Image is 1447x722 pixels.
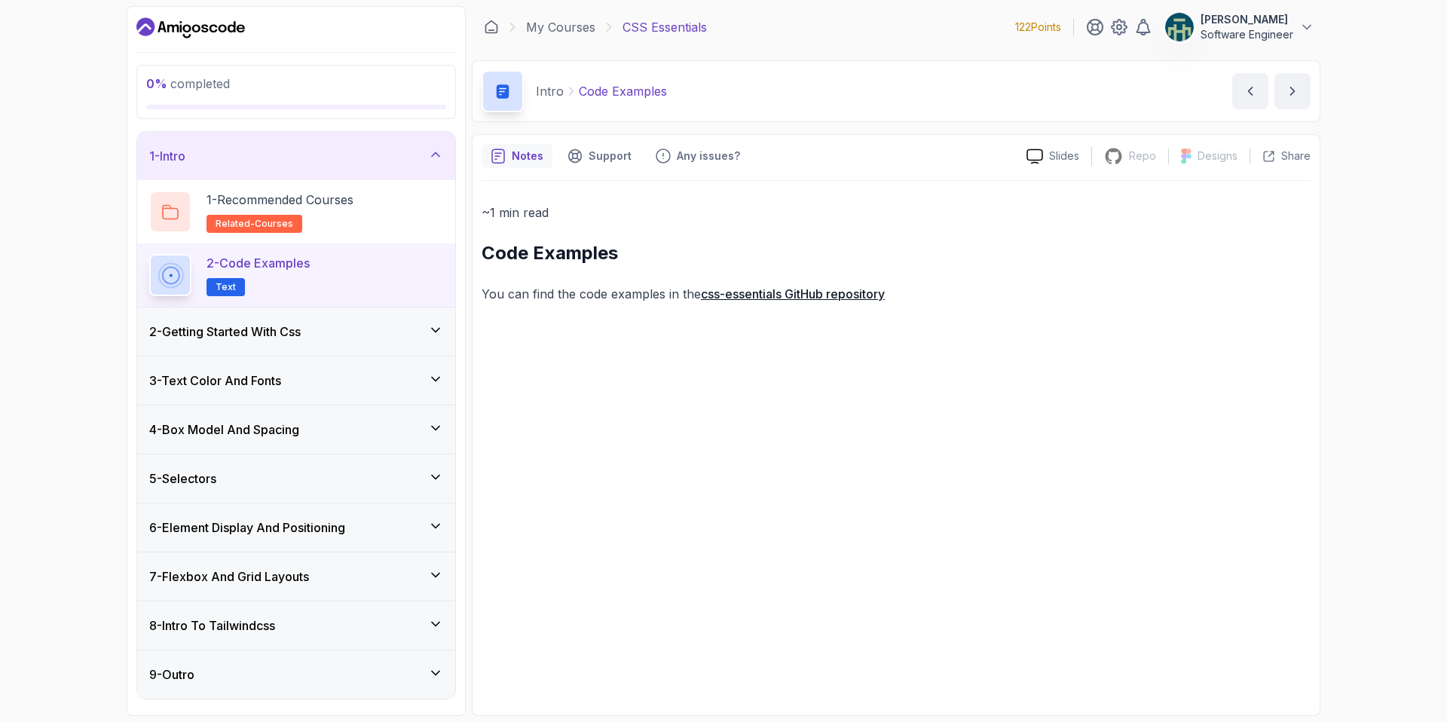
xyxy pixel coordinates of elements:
span: Text [216,281,236,293]
span: related-courses [216,218,293,230]
p: Any issues? [677,148,740,164]
p: Designs [1198,148,1237,164]
button: 7-Flexbox And Grid Layouts [137,552,455,601]
button: 2-Getting Started With Css [137,307,455,356]
p: Repo [1129,148,1156,164]
h3: 8 - Intro To Tailwindcss [149,616,275,635]
a: Dashboard [484,20,499,35]
h3: 6 - Element Display And Positioning [149,519,345,537]
a: My Courses [526,18,595,36]
p: [PERSON_NAME] [1201,12,1293,27]
p: You can find the code examples in the [482,283,1311,304]
p: Notes [512,148,543,164]
h3: 4 - Box Model And Spacing [149,421,299,439]
button: notes button [482,144,552,168]
button: 1-Intro [137,132,455,180]
button: 9-Outro [137,650,455,699]
p: Slides [1049,148,1079,164]
p: CSS Essentials [623,18,707,36]
p: Software Engineer [1201,27,1293,42]
button: 8-Intro To Tailwindcss [137,601,455,650]
p: Share [1281,148,1311,164]
button: Support button [558,144,641,168]
button: 6-Element Display And Positioning [137,503,455,552]
button: 4-Box Model And Spacing [137,405,455,454]
button: 5-Selectors [137,454,455,503]
a: Slides [1014,148,1091,164]
p: 2 - Code Examples [206,254,310,272]
p: Intro [536,82,564,100]
button: Share [1250,148,1311,164]
p: Support [589,148,632,164]
img: user profile image [1165,13,1194,41]
a: css-essentials GitHub repository [701,286,885,301]
p: Code Examples [579,82,667,100]
span: 0 % [146,76,167,91]
h3: 2 - Getting Started With Css [149,323,301,341]
p: ~1 min read [482,202,1311,223]
h3: 3 - Text Color And Fonts [149,372,281,390]
span: completed [146,76,230,91]
button: previous content [1232,73,1268,109]
h3: 7 - Flexbox And Grid Layouts [149,568,309,586]
button: 1-Recommended Coursesrelated-courses [149,191,443,233]
button: user profile image[PERSON_NAME]Software Engineer [1164,12,1314,42]
h3: 9 - Outro [149,665,194,684]
button: Feedback button [647,144,749,168]
button: next content [1274,73,1311,109]
p: 1 - Recommended Courses [206,191,353,209]
button: 3-Text Color And Fonts [137,356,455,405]
h3: 5 - Selectors [149,470,216,488]
h2: Code Examples [482,241,1311,265]
button: 2-Code ExamplesText [149,254,443,296]
h3: 1 - Intro [149,147,185,165]
a: Dashboard [136,16,245,40]
p: 122 Points [1015,20,1061,35]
